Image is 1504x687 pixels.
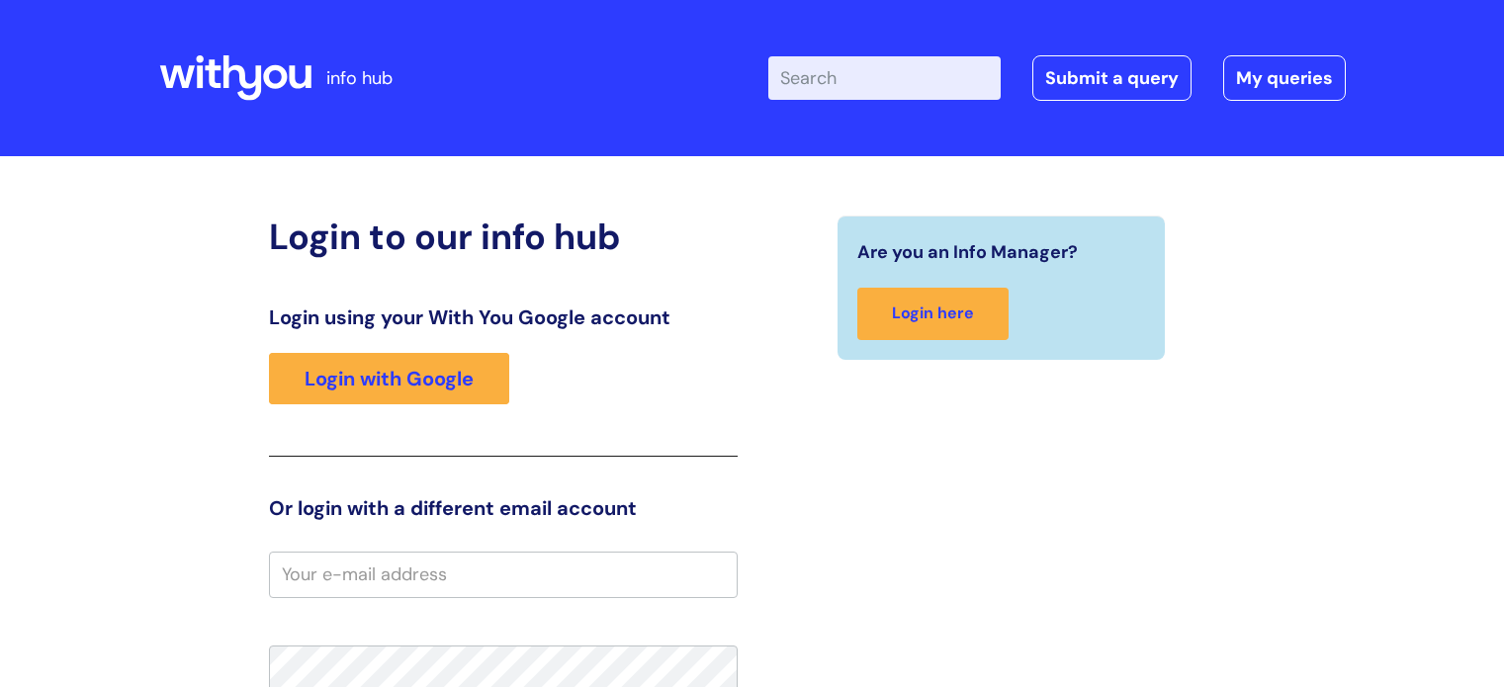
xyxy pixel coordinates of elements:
[857,236,1078,268] span: Are you an Info Manager?
[269,552,738,597] input: Your e-mail address
[269,215,738,258] h2: Login to our info hub
[1223,55,1346,101] a: My queries
[326,62,393,94] p: info hub
[768,56,1001,100] input: Search
[269,496,738,520] h3: Or login with a different email account
[857,288,1009,340] a: Login here
[1032,55,1192,101] a: Submit a query
[269,305,738,329] h3: Login using your With You Google account
[269,353,509,404] a: Login with Google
